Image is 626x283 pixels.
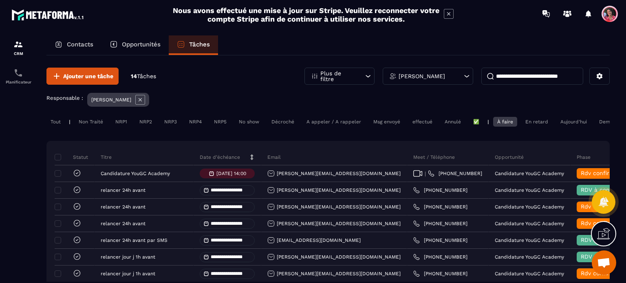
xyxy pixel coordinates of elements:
[172,6,440,23] h2: Nous avons effectué une mise à jour sur Stripe. Veuillez reconnecter votre compte Stripe afin de ...
[369,117,404,127] div: Msg envoyé
[302,117,365,127] div: A appeler / A rappeler
[57,154,88,160] p: Statut
[137,73,156,79] span: Tâches
[495,171,564,176] p: Candidature YouGC Academy
[69,119,71,125] p: |
[428,170,482,177] a: [PHONE_NUMBER]
[11,7,85,22] img: logo
[169,35,218,55] a: Tâches
[160,117,181,127] div: NRP3
[495,204,564,210] p: Candidature YouGC Academy
[131,72,156,80] p: 14
[425,171,426,177] span: |
[216,171,246,176] p: [DATE] 14:00
[13,68,23,78] img: scheduler
[101,187,145,193] p: relancer 24h avant
[122,41,161,48] p: Opportunités
[46,35,101,55] a: Contacts
[46,68,119,85] button: Ajouter une tâche
[46,95,83,101] p: Responsable :
[413,237,467,244] a: [PHONE_NUMBER]
[101,221,145,226] p: relancer 24h avant
[75,117,107,127] div: Non Traité
[101,271,155,276] p: relancer jour j 1h avant
[413,187,467,193] a: [PHONE_NUMBER]
[111,117,131,127] div: NRP1
[200,154,240,160] p: Date d’échéance
[495,187,564,193] p: Candidature YouGC Academy
[408,117,436,127] div: effectué
[2,62,35,90] a: schedulerschedulerPlanificateur
[210,117,231,127] div: NRP5
[101,237,168,243] p: relancer 24h avant par SMS
[487,119,489,125] p: |
[101,154,112,160] p: Titre
[189,41,210,48] p: Tâches
[399,73,445,79] p: [PERSON_NAME]
[556,117,591,127] div: Aujourd'hui
[101,35,169,55] a: Opportunités
[413,270,467,277] a: [PHONE_NUMBER]
[495,154,524,160] p: Opportunité
[495,271,564,276] p: Candidature YouGC Academy
[91,97,131,103] p: [PERSON_NAME]
[495,237,564,243] p: Candidature YouGC Academy
[521,117,552,127] div: En retard
[101,204,145,210] p: relancer 24h avant
[46,117,65,127] div: Tout
[577,154,591,160] p: Phase
[101,171,170,176] p: Candidature YouGC Academy
[267,154,281,160] p: Email
[2,51,35,56] p: CRM
[413,204,467,210] a: [PHONE_NUMBER]
[413,220,467,227] a: [PHONE_NUMBER]
[101,254,155,260] p: relancer jour j 1h avant
[135,117,156,127] div: NRP2
[413,154,455,160] p: Meet / Téléphone
[267,117,298,127] div: Décroché
[495,221,564,226] p: Candidature YouGC Academy
[441,117,465,127] div: Annulé
[469,117,483,127] div: ✅
[493,117,517,127] div: À faire
[495,254,564,260] p: Candidature YouGC Academy
[185,117,206,127] div: NRP4
[413,254,467,260] a: [PHONE_NUMBER]
[13,39,23,49] img: formation
[2,33,35,62] a: formationformationCRM
[63,72,113,80] span: Ajouter une tâche
[2,80,35,84] p: Planificateur
[595,117,621,127] div: Demain
[67,41,93,48] p: Contacts
[320,70,356,82] p: Plus de filtre
[235,117,263,127] div: No show
[592,250,616,275] a: Ouvrir le chat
